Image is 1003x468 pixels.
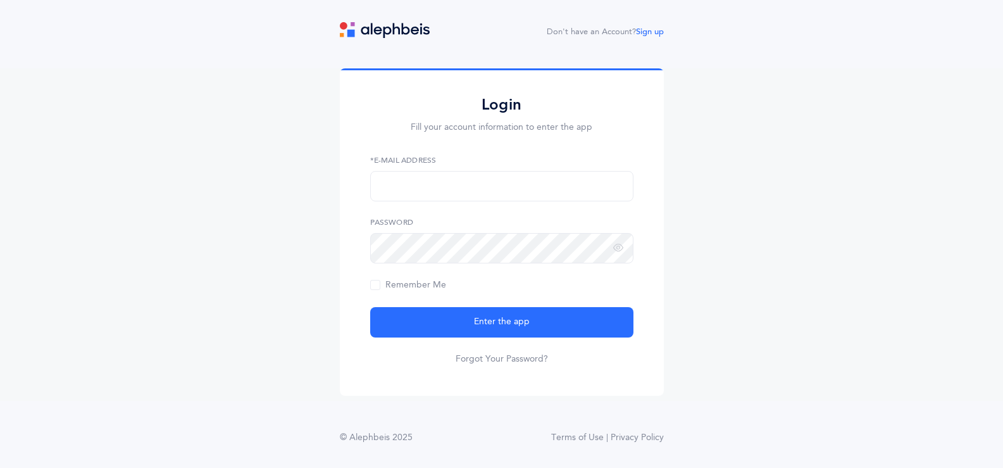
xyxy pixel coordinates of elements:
span: Remember Me [370,280,446,290]
a: Sign up [636,27,664,36]
button: Enter the app [370,307,633,338]
p: Fill your account information to enter the app [370,121,633,134]
a: Terms of Use | Privacy Policy [551,431,664,445]
label: *E-Mail Address [370,155,633,166]
div: Don't have an Account? [547,26,664,39]
h2: Login [370,95,633,115]
div: © Alephbeis 2025 [340,431,413,445]
span: Enter the app [474,315,530,329]
a: Forgot Your Password? [456,353,548,365]
label: Password [370,217,633,228]
img: logo.svg [340,22,430,38]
